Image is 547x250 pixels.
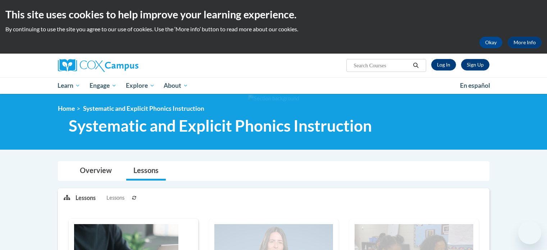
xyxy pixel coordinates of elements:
[460,82,490,89] span: En español
[58,105,75,112] a: Home
[5,7,542,22] h2: This site uses cookies to help improve your learning experience.
[69,116,372,135] span: Systematic and Explicit Phonics Instruction
[73,162,119,181] a: Overview
[353,61,410,70] input: Search Courses
[159,77,193,94] a: About
[412,63,419,68] i: 
[126,162,166,181] a: Lessons
[455,78,495,93] a: En español
[431,59,456,71] a: Log In
[90,81,117,90] span: Engage
[518,221,541,244] iframe: Button to launch messaging window
[508,37,542,48] a: More Info
[106,194,124,202] span: Lessons
[83,105,204,112] span: Systematic and Explicit Phonics Instruction
[121,77,159,94] a: Explore
[53,77,85,94] a: Learn
[58,59,138,72] img: Cox Campus
[76,194,96,202] p: Lessons
[248,95,299,103] img: Section background
[126,81,155,90] span: Explore
[164,81,188,90] span: About
[5,25,542,33] p: By continuing to use the site you agree to our use of cookies. Use the ‘More info’ button to read...
[47,77,500,94] div: Main menu
[85,77,121,94] a: Engage
[58,59,195,72] a: Cox Campus
[479,37,502,48] button: Okay
[410,61,421,70] button: Search
[461,59,489,71] a: Register
[58,81,80,90] span: Learn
